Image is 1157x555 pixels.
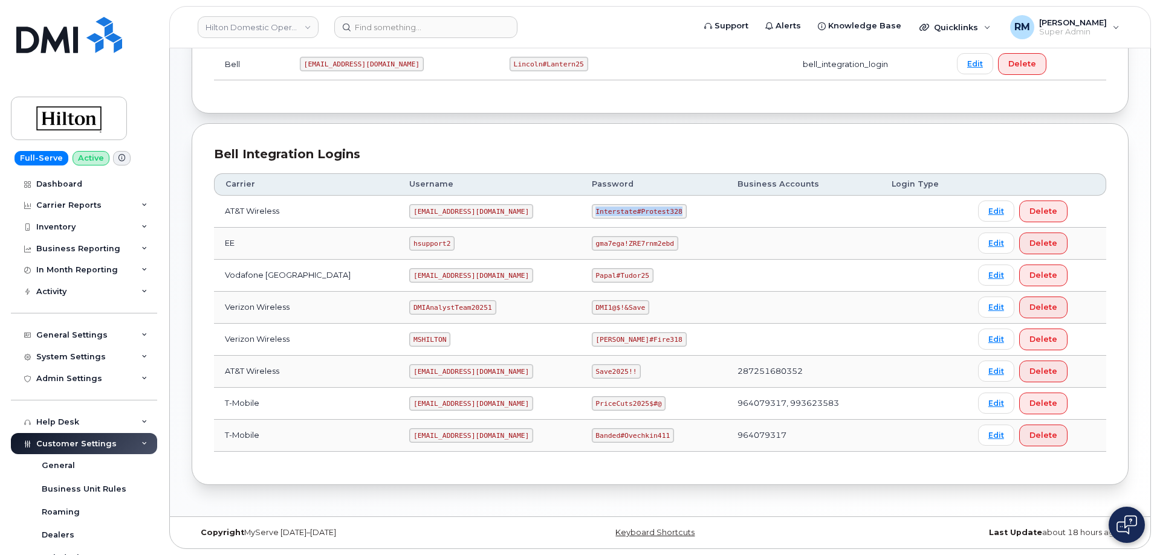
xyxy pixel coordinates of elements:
[409,332,450,347] code: MSHILTON
[1019,297,1068,318] button: Delete
[214,324,398,356] td: Verizon Wireless
[978,233,1014,254] a: Edit
[592,332,687,347] code: [PERSON_NAME]#Fire318
[911,15,999,39] div: Quicklinks
[1039,18,1107,27] span: [PERSON_NAME]
[615,528,695,537] a: Keyboard Shortcuts
[715,20,748,32] span: Support
[581,173,727,195] th: Password
[592,428,674,443] code: Banded#Ovechkin411
[1029,205,1057,217] span: Delete
[727,356,881,388] td: 287251680352
[1029,301,1057,313] span: Delete
[214,196,398,228] td: AT&T Wireless
[727,173,881,195] th: Business Accounts
[592,268,653,283] code: Papal#Tudor25
[978,297,1014,318] a: Edit
[998,53,1046,75] button: Delete
[978,201,1014,222] a: Edit
[989,528,1042,537] strong: Last Update
[1029,237,1057,249] span: Delete
[978,425,1014,446] a: Edit
[1039,27,1107,37] span: Super Admin
[214,388,398,420] td: T-Mobile
[696,14,757,38] a: Support
[214,146,1106,163] div: Bell Integration Logins
[214,356,398,388] td: AT&T Wireless
[1019,201,1068,222] button: Delete
[409,428,533,443] code: [EMAIL_ADDRESS][DOMAIN_NAME]
[957,53,993,74] a: Edit
[881,173,967,195] th: Login Type
[776,20,801,32] span: Alerts
[727,388,881,420] td: 964079317, 993623583
[1029,333,1057,345] span: Delete
[409,300,496,315] code: DMIAnalystTeam20251
[757,14,809,38] a: Alerts
[934,22,978,32] span: Quicklinks
[214,420,398,452] td: T-Mobile
[1116,515,1137,534] img: Open chat
[592,300,649,315] code: DMI1@$!&Save
[1002,15,1128,39] div: Rachel Miller
[727,420,881,452] td: 964079317
[409,396,533,411] code: [EMAIL_ADDRESS][DOMAIN_NAME]
[510,57,588,71] code: Lincoln#Lantern25
[978,329,1014,350] a: Edit
[1029,397,1057,409] span: Delete
[192,528,504,537] div: MyServe [DATE]–[DATE]
[1029,429,1057,441] span: Delete
[792,48,946,80] td: bell_integration_login
[978,393,1014,414] a: Edit
[978,265,1014,286] a: Edit
[214,260,398,292] td: Vodafone [GEOGRAPHIC_DATA]
[409,364,533,379] code: [EMAIL_ADDRESS][DOMAIN_NAME]
[1014,20,1030,34] span: RM
[592,204,687,219] code: Interstate#Protest328
[300,57,424,71] code: [EMAIL_ADDRESS][DOMAIN_NAME]
[409,204,533,219] code: [EMAIL_ADDRESS][DOMAIN_NAME]
[198,16,319,38] a: Hilton Domestic Operating Company Inc
[398,173,580,195] th: Username
[409,268,533,283] code: [EMAIL_ADDRESS][DOMAIN_NAME]
[334,16,517,38] input: Find something...
[809,14,910,38] a: Knowledge Base
[409,236,455,251] code: hsupport2
[1019,361,1068,382] button: Delete
[214,228,398,260] td: EE
[592,364,641,379] code: Save2025!!
[828,20,901,32] span: Knowledge Base
[1019,425,1068,446] button: Delete
[214,48,289,80] td: Bell
[1019,265,1068,286] button: Delete
[201,528,244,537] strong: Copyright
[214,292,398,324] td: Verizon Wireless
[1029,365,1057,377] span: Delete
[1019,329,1068,350] button: Delete
[816,528,1129,537] div: about 18 hours ago
[1008,58,1036,69] span: Delete
[592,396,666,411] code: PriceCuts2025$#@
[978,361,1014,382] a: Edit
[214,173,398,195] th: Carrier
[592,236,678,251] code: gma7ega!ZRE7rnm2ebd
[1019,393,1068,414] button: Delete
[1019,233,1068,254] button: Delete
[1029,269,1057,281] span: Delete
